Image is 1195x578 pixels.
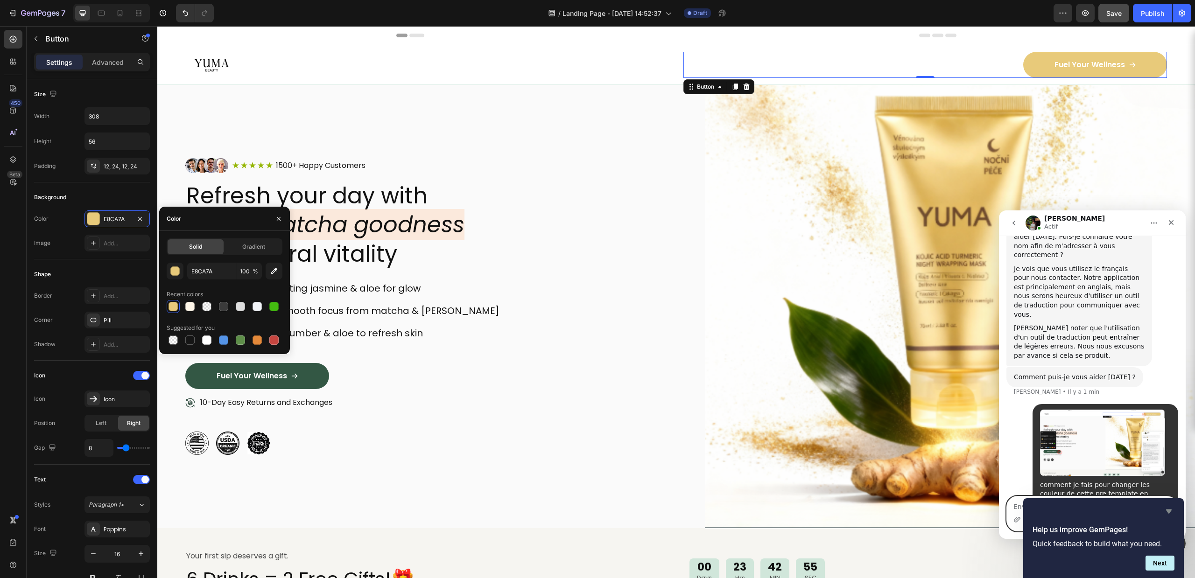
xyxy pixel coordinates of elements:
[160,302,175,317] button: Envoyer un message…
[104,525,148,534] div: Poppins
[90,405,113,429] img: gempages_581512871968506451-f4552098-4c5b-4b1b-b289-78fdf442bc7e.png
[59,405,82,429] img: gempages_581512871968506451-b40838fd-3d4d-4c63-b099-e9a627ee0313.png
[7,157,179,194] div: Jeremy dit…
[1141,8,1164,18] div: Publish
[15,179,100,184] div: [PERSON_NAME] • Il y a 1 min
[540,548,555,556] p: Days
[104,316,148,325] div: Pill
[1098,4,1129,22] button: Save
[42,301,342,313] p: Calm & Revive: Cucumber & aloe to refresh skin
[28,540,434,566] h2: 6 Drinks = 2 Free Gifts!🎁
[15,113,146,150] div: [PERSON_NAME] noter que l'utilisation d'un outil de traduction peut entraîner de légères erreurs....
[562,8,661,18] span: Landing Page - [DATE] 14:52:37
[646,534,660,548] div: 55
[45,33,125,44] p: Button
[540,534,555,548] div: 00
[46,57,72,67] p: Settings
[176,4,214,22] div: Undo/Redo
[28,337,172,363] a: Fuel Your Wellness
[9,99,22,107] div: 450
[96,419,106,427] span: Left
[34,316,53,324] div: Corner
[59,306,67,313] button: Start recording
[646,548,660,556] p: SEC
[15,162,137,172] div: Comment puis-je vous aider [DATE] ?
[576,548,589,556] p: Hrs
[28,154,519,244] h2: Refresh your day with and natural vitality
[1146,556,1174,571] button: Next question
[558,8,561,18] span: /
[34,88,59,101] div: Size
[1163,506,1174,517] button: Hide survey
[253,267,258,276] span: %
[34,395,45,403] div: Icon
[242,243,265,251] span: Gradient
[34,475,46,484] div: Text
[1033,524,1174,536] h2: Help us improve GemPages!
[42,256,342,268] p: Radiant Skin: Hydrating jasmine & aloe for glow
[127,419,141,427] span: Right
[866,532,1010,558] a: Get Now
[29,525,433,535] p: Your first sip deserves a gift.
[167,290,203,299] div: Recent colors
[89,501,124,509] span: Paragraph 1*
[34,292,52,300] div: Border
[104,395,148,404] div: Icon
[157,26,1195,578] iframe: Design area
[104,239,148,248] div: Add...
[611,534,625,548] div: 42
[104,292,148,300] div: Add...
[34,371,45,380] div: Icon
[167,215,181,223] div: Color
[28,132,71,147] img: gempages_581512871968506451-68852628-8f17-4819-9a52-a726ec4d69e6.png
[119,135,208,145] p: 1500+ Happy Customers
[187,263,236,279] input: Eg: FFFFFF
[189,243,202,251] span: Solid
[34,547,59,560] div: Size
[43,372,175,382] p: 10-Day Easy Returns and Exchanges
[85,133,149,150] input: Auto
[84,496,150,513] button: Paragraph 1*
[538,56,559,65] div: Button
[42,279,342,291] p: Focused Energy: Smooth focus from matcha & [PERSON_NAME]
[611,548,625,556] p: MIN
[34,501,50,509] div: Styles
[693,9,707,17] span: Draft
[34,340,56,348] div: Shadow
[34,162,56,170] div: Padding
[34,270,51,279] div: Shape
[15,54,146,109] div: Je vois que vous utilisez le français pour nous contacter. Notre application est principalement e...
[92,57,124,67] p: Advanced
[85,108,149,125] input: Auto
[34,442,58,454] div: Gap
[61,7,65,19] p: 7
[41,270,172,306] div: comment je fais pour changer les couleur de cette pre template en orange , la elle eacces sur la ...
[548,59,1038,502] img: gempages_581512871968506451-7223ccf6-c910-4dc7-b1eb-405c4e0ba1a9.png
[104,215,131,223] div: E8CA7A
[104,341,148,349] div: Add...
[59,345,130,355] p: Fuel Your Wellness
[7,171,22,178] div: Beta
[44,306,52,313] button: Sélectionneur de fichier gif
[34,239,50,247] div: Image
[897,34,968,44] p: Fuel Your Wellness
[167,324,215,332] div: Suggested for you
[7,157,144,177] div: Comment puis-je vous aider [DATE] ?[PERSON_NAME] • Il y a 1 min
[14,306,22,313] button: Télécharger la pièce jointe
[8,286,179,302] textarea: Envoyer un message...
[999,210,1186,539] iframe: Intercom live chat
[7,194,179,323] div: user dit…
[34,112,49,120] div: Width
[29,306,37,313] button: Sélectionneur d’emoji
[104,162,148,171] div: 12, 24, 12, 24
[34,419,55,427] div: Position
[34,525,46,533] div: Font
[576,534,589,548] div: 23
[1033,539,1174,548] p: Quick feedback to build what you need.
